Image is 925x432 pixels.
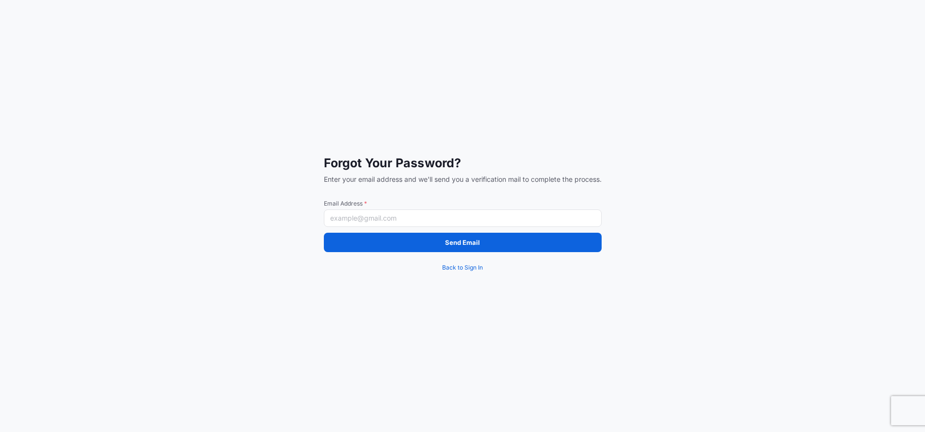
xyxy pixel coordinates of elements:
[324,233,602,252] button: Send Email
[324,200,602,208] span: Email Address
[324,175,602,184] span: Enter your email address and we'll send you a verification mail to complete the process.
[324,209,602,227] input: example@gmail.com
[445,238,480,247] p: Send Email
[442,263,483,272] span: Back to Sign In
[324,155,602,171] span: Forgot Your Password?
[324,258,602,277] a: Back to Sign In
